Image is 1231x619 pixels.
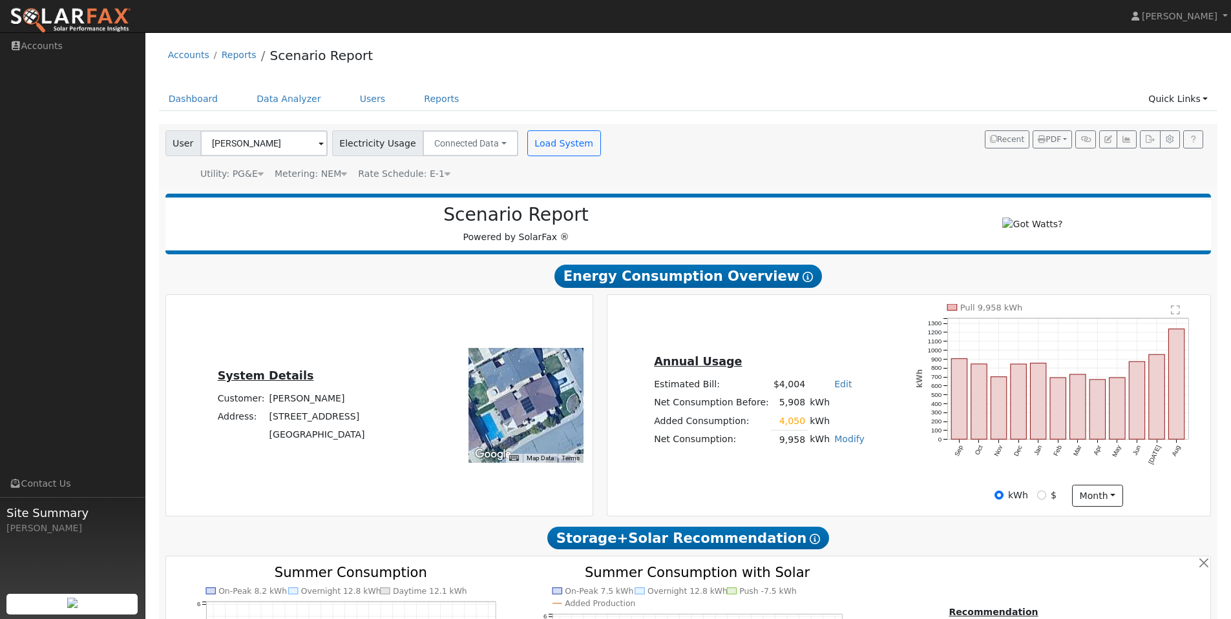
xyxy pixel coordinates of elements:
img: SolarFax [10,7,131,34]
a: Edit [834,379,852,389]
input: Select a User [200,130,328,156]
label: kWh [1008,489,1028,502]
td: [STREET_ADDRESS] [267,407,367,425]
text: 700 [931,373,942,380]
img: retrieve [67,598,78,608]
text: 300 [931,409,942,416]
span: PDF [1038,135,1061,144]
text: [DATE] [1148,444,1163,465]
td: 4,050 [771,412,807,431]
rect: onclick="" [1031,363,1046,440]
button: month [1072,485,1123,507]
text: Push -7.5 kWh [740,587,797,596]
text: Summer Consumption [275,564,427,580]
text: May [1111,444,1123,458]
input: $ [1037,491,1046,500]
a: Scenario Report [269,48,373,63]
span: Site Summary [6,504,138,522]
i: Show Help [803,272,813,282]
text: 900 [931,356,942,363]
button: Edit User [1099,130,1117,148]
a: Dashboard [159,87,228,111]
img: Got Watts? [1002,218,1062,231]
text: Feb [1052,444,1063,457]
div: Powered by SolarFax ® [172,204,861,244]
rect: onclick="" [1090,380,1106,440]
td: 9,958 [771,431,807,449]
rect: onclick="" [1070,374,1086,439]
button: PDF [1033,130,1072,148]
text: 100 [931,427,942,434]
text:  [1172,305,1181,315]
rect: onclick="" [1110,378,1125,439]
text: Mar [1072,444,1083,458]
td: Net Consumption: [652,431,772,449]
text: 1300 [928,320,942,327]
td: Customer: [215,389,267,407]
text: Aug [1171,444,1182,457]
td: kWh [808,412,832,431]
text: 500 [931,391,942,398]
u: Annual Usage [654,355,742,368]
a: Open this area in Google Maps (opens a new window) [472,446,514,463]
input: kWh [994,491,1004,500]
td: kWh [808,431,832,449]
button: Keyboard shortcuts [509,454,518,463]
text: 6 [197,600,200,607]
button: Recent [985,130,1030,148]
span: Alias: HE1 [358,168,450,179]
span: Energy Consumption Overview [554,265,822,288]
td: Net Consumption Before: [652,394,772,412]
a: Reports [222,50,257,60]
text: Dec [1013,444,1024,458]
text: Overnight 12.8 kWh [647,587,728,596]
text: Overnight 12.8 kWh [301,587,381,596]
button: Load System [527,130,601,156]
div: Utility: PG&E [200,167,264,181]
button: Settings [1160,130,1180,148]
text: kWh [915,369,924,388]
a: Reports [414,87,468,111]
span: Storage+Solar Recommendation [547,527,829,550]
rect: onclick="" [1149,354,1164,439]
td: 5,908 [771,394,807,412]
td: $4,004 [771,376,807,394]
text: Added Production [565,599,635,608]
rect: onclick="" [951,359,967,440]
text: Daytime 12.1 kWh [393,587,467,596]
h2: Scenario Report [178,204,854,226]
text: Jun [1131,444,1142,456]
rect: onclick="" [991,377,1007,440]
text: Sep [953,444,965,458]
text: On-Peak 8.2 kWh [218,587,287,596]
text: Oct [974,444,985,456]
a: Help Link [1183,130,1203,148]
td: [GEOGRAPHIC_DATA] [267,426,367,444]
span: User [165,130,201,156]
img: Google [472,446,514,463]
td: kWh [808,394,867,412]
span: [PERSON_NAME] [1142,11,1217,21]
text: 600 [931,382,942,389]
a: Quick Links [1139,87,1217,111]
div: [PERSON_NAME] [6,522,138,535]
button: Export Interval Data [1140,130,1160,148]
div: Metering: NEM [275,167,347,181]
td: Estimated Bill: [652,376,772,394]
button: Connected Data [423,130,518,156]
text: Jan [1033,444,1044,456]
td: Address: [215,407,267,425]
text: 1100 [928,338,942,345]
text: 800 [931,364,942,371]
text: Nov [993,444,1004,458]
text: Pull 9,958 kWh [960,303,1023,312]
rect: onclick="" [1050,378,1066,439]
label: $ [1051,489,1057,502]
text: Apr [1092,444,1103,456]
button: Generate Report Link [1075,130,1095,148]
text: On-Peak 7.5 kWh [565,587,633,596]
i: Show Help [810,534,820,544]
text: 400 [931,400,942,407]
button: Map Data [527,454,554,463]
td: Added Consumption: [652,412,772,431]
